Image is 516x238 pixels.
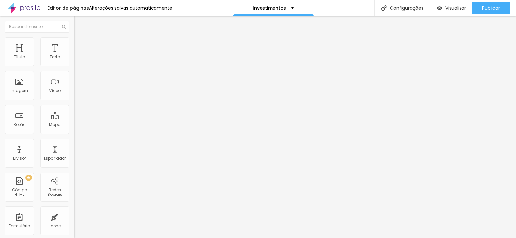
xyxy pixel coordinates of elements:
iframe: Editor [74,16,516,238]
div: Mapa [49,122,61,127]
div: Divisor [13,156,26,161]
div: Editor de páginas [44,6,89,10]
span: Publicar [482,5,500,11]
div: Código HTML [6,188,32,197]
input: Buscar elemento [5,21,69,33]
div: Ícone [49,224,61,228]
div: Imagem [11,89,28,93]
button: Visualizar [430,2,472,14]
div: Formulário [9,224,30,228]
span: Visualizar [445,5,466,11]
p: Investimentos [253,6,286,10]
div: Alterações salvas automaticamente [89,6,172,10]
img: Icone [62,25,66,29]
div: Vídeo [49,89,61,93]
div: Título [14,55,25,59]
div: Texto [50,55,60,59]
button: Publicar [472,2,510,14]
div: Espaçador [44,156,66,161]
div: Botão [14,122,25,127]
img: view-1.svg [437,5,442,11]
img: Icone [381,5,387,11]
div: Redes Sociais [42,188,67,197]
